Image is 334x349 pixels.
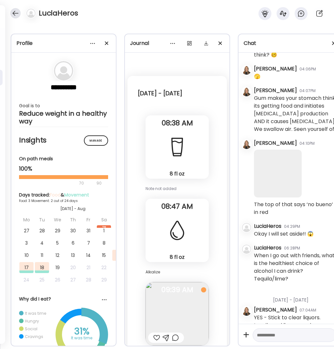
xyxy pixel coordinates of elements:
[97,262,111,273] div: 22
[148,170,206,177] div: 8 fl oz
[35,262,49,273] div: 18
[146,186,177,191] span: Note not added
[254,244,281,252] div: LuciaHeros
[25,334,43,339] div: Cravings
[112,238,127,249] div: 9
[97,225,111,228] div: Aug
[138,90,217,97] div: [DATE] - [DATE]
[50,238,65,249] div: 5
[146,270,209,274] div: Alkalize
[81,214,96,225] div: Fr
[19,262,34,273] div: 17
[66,334,98,342] div: It was time
[66,262,80,273] div: 20
[284,224,300,229] div: 04:29PM
[130,39,224,47] div: Journal
[299,66,316,72] div: 04:06PM
[148,254,206,260] div: 8 fl oz
[254,306,297,314] div: [PERSON_NAME]
[97,274,111,285] div: 29
[19,179,95,187] div: 70
[26,9,35,18] img: bg-avatar-default.svg
[299,141,315,146] div: 04:10PM
[81,250,96,261] div: 14
[254,230,314,238] div: Okay I will set aside!! 😱
[254,87,297,94] div: [PERSON_NAME]
[19,192,127,198] div: Days tracked: &
[66,274,80,285] div: 27
[35,250,49,261] div: 11
[50,262,65,273] div: 19
[66,250,80,261] div: 13
[254,222,281,230] div: LuciaHeros
[242,140,251,149] img: avatars%2FC7qqOxmwlCb4p938VsoDHlkq1VT2
[97,250,111,261] div: 15
[81,262,96,273] div: 21
[112,262,127,273] div: 23
[19,135,108,145] h2: Insights
[50,192,61,198] span: Food
[66,225,80,236] div: 30
[35,274,49,285] div: 25
[25,326,37,332] div: Social
[254,65,297,73] div: [PERSON_NAME]
[35,238,49,249] div: 4
[19,155,108,162] div: On path meals
[97,214,111,225] div: Sa
[19,296,108,302] div: Why did I eat?
[112,225,127,236] div: 2
[16,39,111,47] div: Profile
[66,328,98,335] div: 31%
[242,66,251,75] img: avatars%2FC7qqOxmwlCb4p938VsoDHlkq1VT2
[50,274,65,285] div: 26
[19,206,127,212] div: [DATE] - Aug
[112,250,127,261] div: 16
[50,225,65,236] div: 29
[146,282,209,345] img: images%2F1qYfsqsWO6WAqm9xosSfiY0Hazg1%2F7m7kI1rAEhdv1NR2La64%2FgGCHedrjkRjusrF3v28A_240
[64,192,89,198] span: Movement
[84,135,108,146] div: Manage
[146,287,209,293] span: 09:39 AM
[242,87,251,96] img: avatars%2FC7qqOxmwlCb4p938VsoDHlkq1VT2
[19,110,108,125] div: Reduce weight in a healthy way
[97,238,111,249] div: 8
[254,139,297,147] div: [PERSON_NAME]
[242,245,251,254] img: bg-avatar-default.svg
[81,225,96,236] div: 31
[299,88,316,94] div: 04:07PM
[96,179,102,187] div: 90
[25,311,46,316] div: It was time
[19,250,34,261] div: 10
[50,214,65,225] div: We
[81,238,96,249] div: 7
[25,318,39,324] div: Hungry
[19,165,108,173] div: 100%
[112,274,127,285] div: 30
[242,223,251,232] img: bg-avatar-default.svg
[50,250,65,261] div: 12
[254,73,260,80] div: 🫣
[146,204,209,209] span: 08:47 AM
[254,314,320,345] div: YES - Stick to clear liquors. tequila and lime or soda. gin vodka
[19,102,108,110] div: Goal is to
[112,214,127,225] div: Su
[35,225,49,236] div: 28
[19,238,34,249] div: 3
[299,307,316,313] div: 07:04AM
[19,274,34,285] div: 24
[19,198,127,203] div: Food: 3 Movement: 2 out of 24 days
[146,120,209,126] span: 08:38 AM
[66,238,80,249] div: 6
[19,225,34,236] div: 27
[19,214,34,225] div: Mo
[66,214,80,225] div: Th
[39,8,78,18] h4: LuciaHeros
[242,307,251,316] img: avatars%2FC7qqOxmwlCb4p938VsoDHlkq1VT2
[284,245,300,251] div: 06:28PM
[81,274,96,285] div: 28
[35,214,49,225] div: Tu
[97,225,111,236] div: 1
[54,61,73,80] img: bg-avatar-default.svg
